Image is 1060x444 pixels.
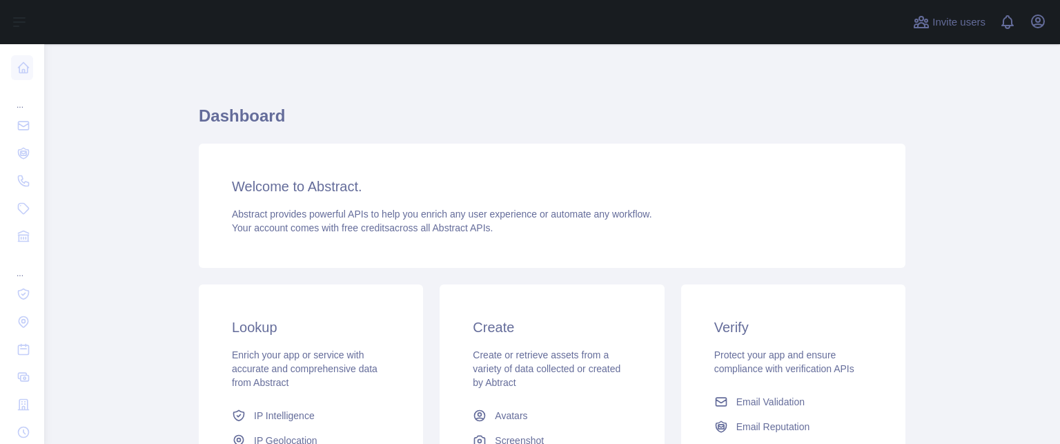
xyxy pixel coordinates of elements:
a: Avatars [467,403,636,428]
a: Email Validation [709,389,878,414]
a: IP Intelligence [226,403,395,428]
span: IP Intelligence [254,409,315,423]
span: Enrich your app or service with accurate and comprehensive data from Abstract [232,349,377,388]
span: Email Validation [736,395,805,409]
span: Invite users [932,15,985,30]
h3: Lookup [232,318,390,337]
a: Email Reputation [709,414,878,439]
button: Invite users [910,11,988,33]
span: Avatars [495,409,527,423]
div: ... [11,83,33,110]
div: ... [11,251,33,279]
span: Email Reputation [736,420,810,434]
h3: Create [473,318,631,337]
span: Create or retrieve assets from a variety of data collected or created by Abtract [473,349,620,388]
span: Protect your app and ensure compliance with verification APIs [714,349,854,374]
span: Abstract provides powerful APIs to help you enrich any user experience or automate any workflow. [232,209,652,220]
h3: Verify [714,318,872,337]
h1: Dashboard [199,105,905,138]
h3: Welcome to Abstract. [232,177,872,196]
span: Your account comes with across all Abstract APIs. [232,222,493,233]
span: free credits [342,222,389,233]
